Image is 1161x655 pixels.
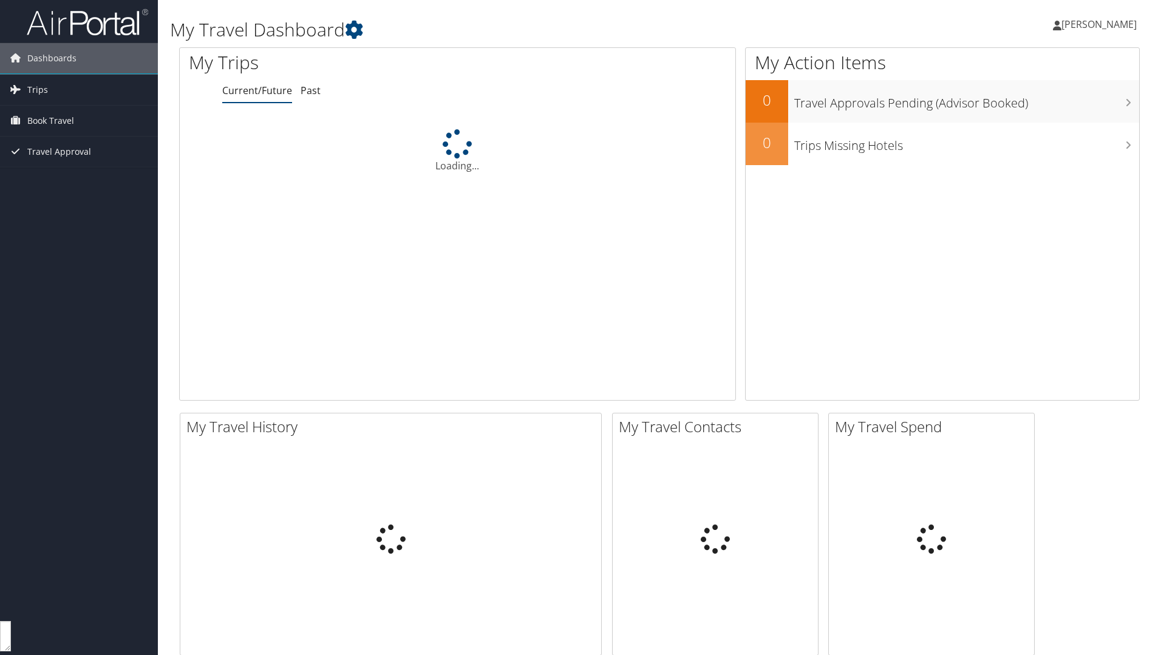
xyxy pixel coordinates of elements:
span: [PERSON_NAME] [1061,18,1137,31]
a: [PERSON_NAME] [1053,6,1149,42]
h2: My Travel Contacts [619,416,818,437]
h1: My Trips [189,50,495,75]
img: airportal-logo.png [27,8,148,36]
a: 0Travel Approvals Pending (Advisor Booked) [746,80,1139,123]
h3: Trips Missing Hotels [794,131,1139,154]
h3: Travel Approvals Pending (Advisor Booked) [794,89,1139,112]
span: Trips [27,75,48,105]
h2: 0 [746,90,788,110]
h1: My Travel Dashboard [170,17,823,42]
a: Current/Future [222,84,292,97]
span: Travel Approval [27,137,91,167]
a: 0Trips Missing Hotels [746,123,1139,165]
span: Book Travel [27,106,74,136]
h2: My Travel Spend [835,416,1034,437]
h1: My Action Items [746,50,1139,75]
h2: My Travel History [186,416,601,437]
div: Loading... [180,129,735,173]
h2: 0 [746,132,788,153]
a: Past [301,84,321,97]
span: Dashboards [27,43,77,73]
